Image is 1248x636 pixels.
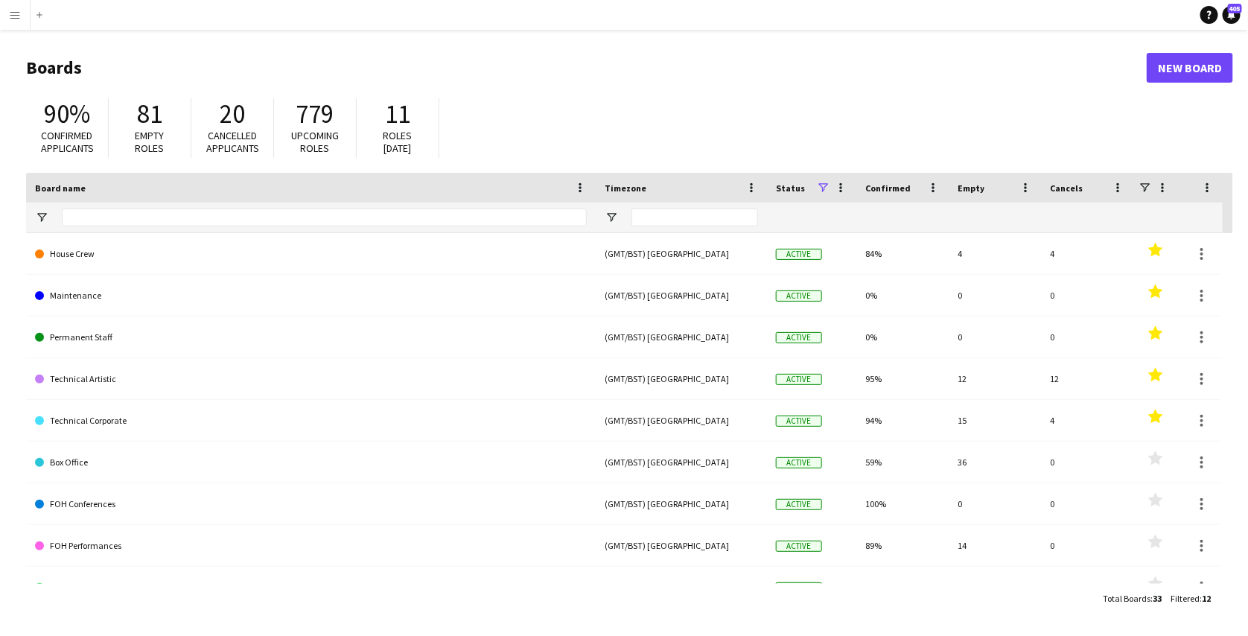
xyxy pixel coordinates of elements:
span: 11 [385,98,410,130]
button: Open Filter Menu [605,211,618,224]
span: Active [776,499,822,510]
a: Permanent Staff [35,317,587,358]
div: (GMT/BST) [GEOGRAPHIC_DATA] [596,233,767,274]
span: Active [776,457,822,468]
span: 405 [1228,4,1242,13]
div: 0 [949,275,1041,316]
a: Technical Artistic [35,358,587,400]
div: (GMT/BST) [GEOGRAPHIC_DATA] [596,275,767,316]
div: 95% [856,358,949,399]
a: FOH Performances [35,525,587,567]
span: 779 [296,98,334,130]
div: (GMT/BST) [GEOGRAPHIC_DATA] [596,442,767,483]
div: : [1103,584,1162,613]
h1: Boards [26,57,1147,79]
span: Roles [DATE] [383,129,413,155]
span: Status [776,182,805,194]
span: Empty roles [136,129,165,155]
span: Cancels [1050,182,1083,194]
div: 0 [1041,525,1133,566]
a: Box Office [35,442,587,483]
div: (GMT/BST) [GEOGRAPHIC_DATA] [596,567,767,608]
div: 0% [856,275,949,316]
a: New Board [1147,53,1233,83]
div: 59% [856,442,949,483]
span: 20 [220,98,245,130]
div: 0 [949,567,1041,608]
div: 12 [1041,358,1133,399]
div: 84% [856,233,949,274]
span: 90% [44,98,90,130]
button: Open Filter Menu [35,211,48,224]
div: 0% [856,317,949,357]
a: Technical Corporate [35,400,587,442]
span: Active [776,541,822,552]
span: Total Boards [1103,593,1150,604]
div: 0 [949,483,1041,524]
div: (GMT/BST) [GEOGRAPHIC_DATA] [596,317,767,357]
span: Active [776,332,822,343]
div: 0 [949,317,1041,357]
div: 14 [949,525,1041,566]
div: 12 [949,358,1041,399]
div: (GMT/BST) [GEOGRAPHIC_DATA] [596,400,767,441]
div: 100% [856,483,949,524]
div: 0 [1041,483,1133,524]
span: Confirmed applicants [41,129,94,155]
span: 12 [1202,593,1211,604]
span: Active [776,374,822,385]
a: Maintenance [35,275,587,317]
div: (GMT/BST) [GEOGRAPHIC_DATA] [596,483,767,524]
span: Active [776,582,822,594]
a: FOH Conferences [35,483,587,525]
span: Filtered [1171,593,1200,604]
span: Timezone [605,182,646,194]
div: 0 [1041,567,1133,608]
span: Active [776,416,822,427]
div: 4 [1041,233,1133,274]
a: 405 [1223,6,1241,24]
span: Cancelled applicants [206,129,259,155]
div: 36 [949,442,1041,483]
a: House Crew [35,233,587,275]
span: Active [776,249,822,260]
div: (GMT/BST) [GEOGRAPHIC_DATA] [596,358,767,399]
div: 4 [949,233,1041,274]
div: 0 [1041,442,1133,483]
div: 0 [1041,275,1133,316]
div: 4 [1041,400,1133,441]
span: Confirmed [865,182,911,194]
div: 94% [856,400,949,441]
div: 0 [1041,317,1133,357]
input: Board name Filter Input [62,209,587,226]
input: Timezone Filter Input [631,209,758,226]
a: Marketing [35,567,587,608]
span: 81 [137,98,162,130]
span: Active [776,290,822,302]
div: 15 [949,400,1041,441]
span: 33 [1153,593,1162,604]
div: : [1171,584,1211,613]
div: (GMT/BST) [GEOGRAPHIC_DATA] [596,525,767,566]
div: 0% [856,567,949,608]
div: 89% [856,525,949,566]
span: Empty [958,182,984,194]
span: Upcoming roles [291,129,339,155]
span: Board name [35,182,86,194]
